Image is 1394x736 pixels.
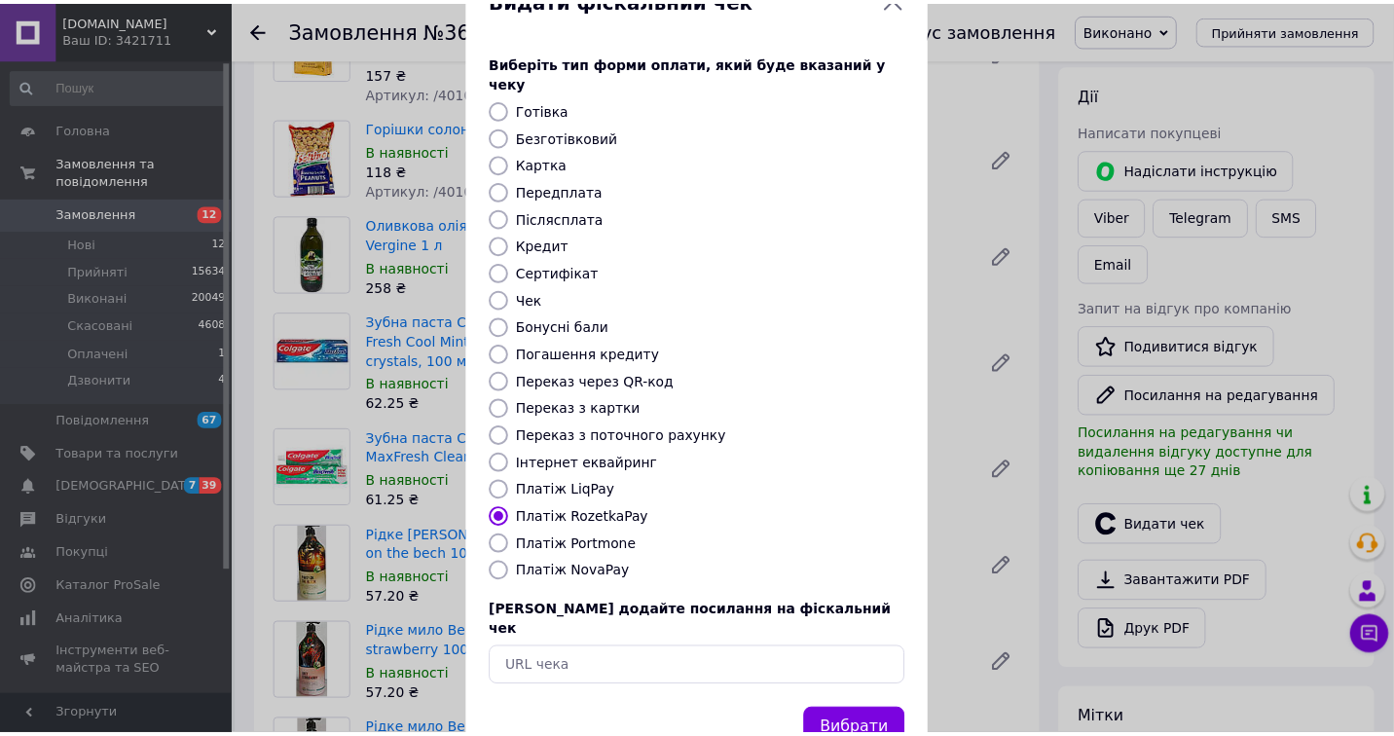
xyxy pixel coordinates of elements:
[522,428,734,444] label: Переказ з поточного рахунку
[522,156,573,171] label: Картка
[522,101,574,117] label: Готівка
[495,604,901,639] span: [PERSON_NAME] додайте посилання на фіскальний чек
[522,129,624,144] label: Безготівковий
[522,347,667,362] label: Погашення кредиту
[522,537,643,553] label: Платіж Portmone
[522,183,609,199] label: Передплата
[522,374,681,389] label: Переказ через QR-код
[522,510,655,526] label: Платіж RozetkaPay
[522,292,548,308] label: Чек
[495,648,915,687] input: URL чека
[522,265,605,280] label: Сертифікат
[522,483,621,498] label: Платіж LiqPay
[522,210,610,226] label: Післясплата
[495,55,896,90] span: Виберіть тип форми оплати, який буде вказаний у чеку
[522,319,615,335] label: Бонусні бали
[522,238,574,253] label: Кредит
[522,401,647,417] label: Переказ з картки
[522,565,637,580] label: Платіж NovaPay
[522,456,665,471] label: Інтернет еквайринг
